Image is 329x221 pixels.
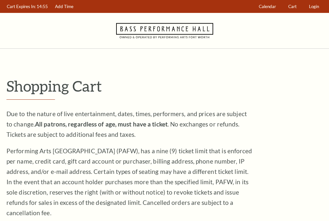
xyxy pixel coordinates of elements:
[6,146,252,218] p: Performing Arts [GEOGRAPHIC_DATA] (PAFW), has a nine (9) ticket limit that is enforced per name, ...
[309,4,319,9] span: Login
[6,110,247,138] span: Due to the nature of live entertainment, dates, times, performers, and prices are subject to chan...
[259,4,276,9] span: Calendar
[7,4,36,9] span: Cart Expires In:
[288,4,297,9] span: Cart
[37,4,48,9] span: 14:55
[256,0,279,13] a: Calendar
[285,0,300,13] a: Cart
[52,0,77,13] a: Add Time
[35,120,168,128] strong: All patrons, regardless of age, must have a ticket
[306,0,322,13] a: Login
[6,78,323,94] p: Shopping Cart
